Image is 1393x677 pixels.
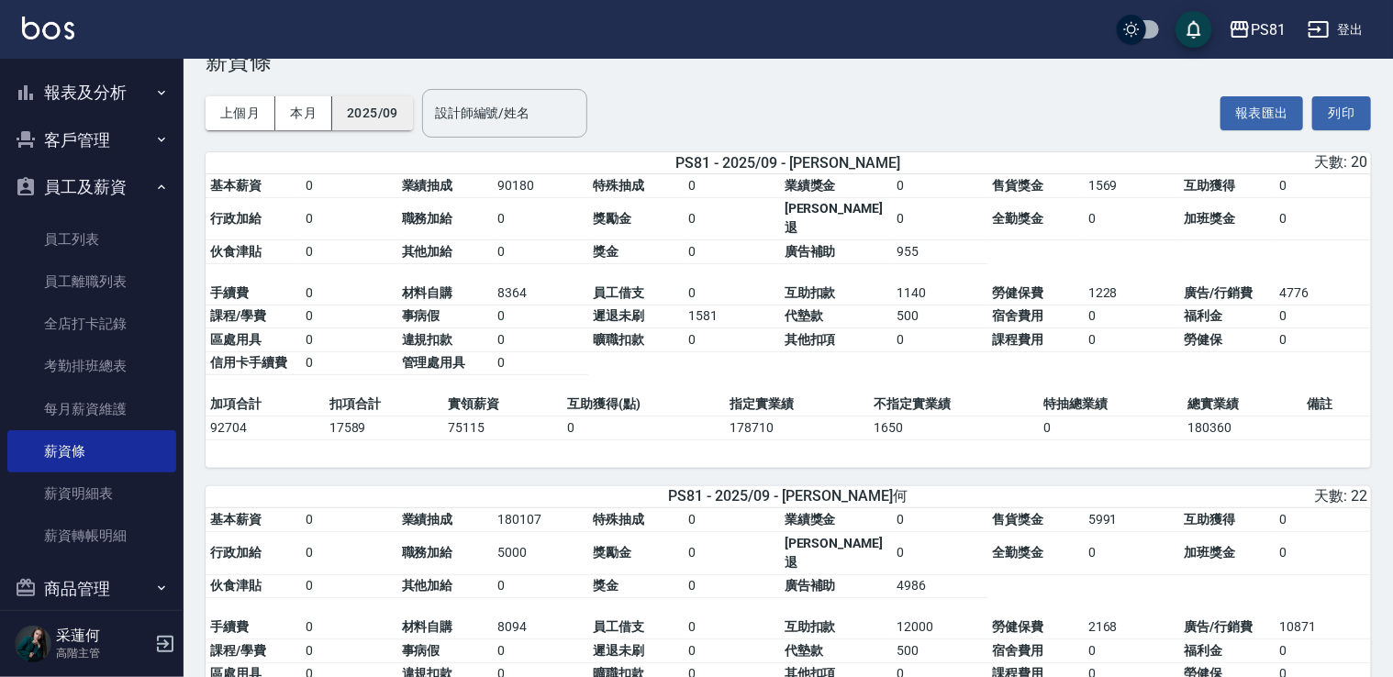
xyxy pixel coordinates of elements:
[1300,13,1371,47] button: 登出
[785,643,823,658] span: 代墊款
[402,285,453,300] span: 材料自購
[493,197,588,240] td: 0
[892,282,987,305] td: 1140
[685,328,780,352] td: 0
[206,174,1371,394] table: a dense table
[206,96,275,130] button: 上個月
[685,240,780,264] td: 0
[685,532,780,575] td: 0
[206,393,325,416] td: 加項合計
[7,565,176,613] button: 商品管理
[1276,282,1371,305] td: 4776
[725,393,869,416] td: 指定實業績
[56,627,150,645] h5: 采蓮何
[993,178,1044,193] span: 售貨獎金
[210,332,262,347] span: 區處用具
[493,328,588,352] td: 0
[785,578,836,593] span: 廣告補助
[210,211,262,226] span: 行政加給
[1184,211,1235,226] span: 加班獎金
[593,178,644,193] span: 特殊抽成
[785,244,836,259] span: 廣告補助
[1184,619,1253,634] span: 廣告/行銷費
[493,351,588,375] td: 0
[402,545,453,560] span: 職務加給
[1084,616,1179,639] td: 2168
[210,578,262,593] span: 伙食津貼
[301,282,396,305] td: 0
[402,308,440,323] span: 事病假
[593,285,644,300] span: 員工借支
[1183,416,1302,440] td: 180360
[1184,512,1235,527] span: 互助獲得
[892,639,987,663] td: 500
[210,545,262,560] span: 行政加給
[7,388,176,430] a: 每月薪資維護
[210,512,262,527] span: 基本薪資
[1184,285,1253,300] span: 廣告/行銷費
[210,355,287,370] span: 信用卡手續費
[301,574,396,598] td: 0
[785,536,883,570] span: [PERSON_NAME]退
[986,487,1367,506] div: 天數: 22
[301,532,396,575] td: 0
[301,639,396,663] td: 0
[593,332,644,347] span: 曠職扣款
[402,619,453,634] span: 材料自購
[1039,393,1183,416] td: 特抽總業績
[1084,508,1179,532] td: 5991
[563,393,725,416] td: 互助獲得(點)
[593,578,618,593] span: 獎金
[685,616,780,639] td: 0
[593,244,618,259] span: 獎金
[402,211,453,226] span: 職務加給
[892,532,987,575] td: 0
[402,643,440,658] span: 事病假
[7,261,176,303] a: 員工離職列表
[402,178,453,193] span: 業績抽成
[7,69,176,117] button: 報表及分析
[993,619,1044,634] span: 勞健保費
[210,244,262,259] span: 伙食津貼
[493,240,588,264] td: 0
[785,201,883,235] span: [PERSON_NAME]退
[402,244,453,259] span: 其他加給
[7,515,176,557] a: 薪資轉帳明細
[892,616,987,639] td: 12000
[206,416,325,440] td: 92704
[593,308,644,323] span: 遲退未刷
[1084,639,1179,663] td: 0
[892,305,987,328] td: 500
[1184,545,1235,560] span: 加班獎金
[210,285,249,300] span: 手續費
[325,393,444,416] td: 扣項合計
[7,117,176,164] button: 客戶管理
[22,17,74,39] img: Logo
[1184,308,1222,323] span: 福利金
[210,308,266,323] span: 課程/學費
[1184,332,1222,347] span: 勞健保
[301,240,396,264] td: 0
[301,328,396,352] td: 0
[402,512,453,527] span: 業績抽成
[1276,508,1371,532] td: 0
[1084,282,1179,305] td: 1228
[7,218,176,261] a: 員工列表
[493,532,588,575] td: 5000
[892,574,987,598] td: 4986
[785,285,836,300] span: 互助扣款
[785,332,836,347] span: 其他扣項
[869,416,1039,440] td: 1650
[493,639,588,663] td: 0
[593,619,644,634] span: 員工借支
[1276,305,1371,328] td: 0
[210,643,266,658] span: 課程/學費
[869,393,1039,416] td: 不指定實業績
[1183,393,1302,416] td: 總實業績
[1276,532,1371,575] td: 0
[402,355,466,370] span: 管理處用具
[993,332,1044,347] span: 課程費用
[325,416,444,440] td: 17589
[56,645,150,661] p: 高階主管
[892,508,987,532] td: 0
